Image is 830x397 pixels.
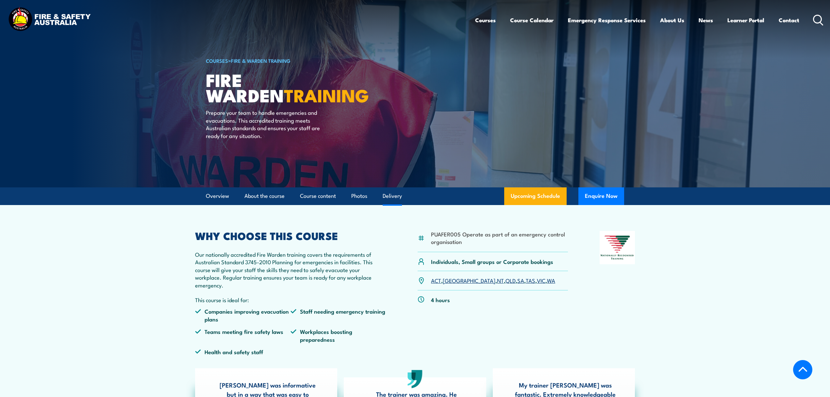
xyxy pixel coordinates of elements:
[475,11,496,29] a: Courses
[195,307,290,323] li: Companies improving evacuation plans
[779,11,799,29] a: Contact
[206,57,367,64] h6: >
[526,276,535,284] a: TAS
[443,276,495,284] a: [GEOGRAPHIC_DATA]
[290,328,386,343] li: Workplaces boosting preparedness
[351,187,367,205] a: Photos
[244,187,285,205] a: About the course
[206,72,367,102] h1: Fire Warden
[195,348,290,355] li: Health and safety staff
[431,277,555,284] p: , , , , , , ,
[195,328,290,343] li: Teams meeting fire safety laws
[284,81,369,108] strong: TRAINING
[431,276,441,284] a: ACT
[504,187,567,205] a: Upcoming Schedule
[206,57,228,64] a: COURSES
[195,250,386,289] p: Our nationally accredited Fire Warden training covers the requirements of Australian Standard 374...
[537,276,545,284] a: VIC
[195,296,386,303] p: This course is ideal for:
[497,276,504,284] a: NT
[290,307,386,323] li: Staff needing emergency training
[699,11,713,29] a: News
[431,258,553,265] p: Individuals, Small groups or Corporate bookings
[568,11,646,29] a: Emergency Response Services
[660,11,684,29] a: About Us
[206,109,325,139] p: Prepare your team to handle emergencies and evacuations. This accredited training meets Australia...
[510,11,554,29] a: Course Calendar
[206,187,229,205] a: Overview
[600,231,635,264] img: Nationally Recognised Training logo.
[300,187,336,205] a: Course content
[727,11,764,29] a: Learner Portal
[578,187,624,205] button: Enquire Now
[547,276,555,284] a: WA
[506,276,516,284] a: QLD
[231,57,290,64] a: Fire & Warden Training
[383,187,402,205] a: Delivery
[431,230,568,246] li: PUAFER005 Operate as part of an emergency control organisation
[195,231,386,240] h2: WHY CHOOSE THIS COURSE
[431,296,450,303] p: 4 hours
[517,276,524,284] a: SA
